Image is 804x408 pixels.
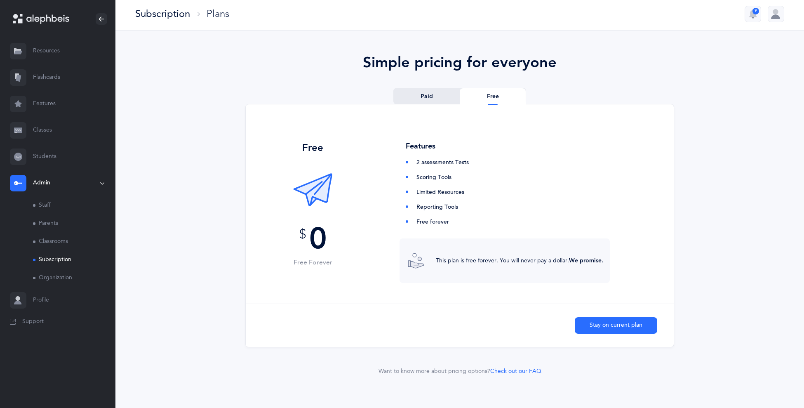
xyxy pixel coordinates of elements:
button: Check out our FAQ [490,367,541,375]
span: Stay on current plan [590,321,642,330]
a: Paid [394,88,460,105]
div: Want to know more about pricing options? [245,367,674,375]
div: Free [252,141,373,156]
div: 9 [752,8,759,14]
a: Classrooms [33,233,115,251]
a: Staff [33,196,115,215]
div: Features [399,141,667,152]
h2: Simple pricing for everyone [245,54,674,71]
a: Subscription [33,251,115,269]
li: Scoring Tools [406,173,520,182]
button: 9 [745,6,761,22]
div: 0 [272,227,353,267]
img: handout-gray.svg [406,251,426,271]
div: Plans [207,7,229,21]
li: Limited Resources [406,188,520,196]
sup: $ [299,227,306,242]
p: This plan is free forever. You will never pay a dollar. [436,257,603,264]
li: Reporting Tools [406,203,520,211]
span: Support [22,318,44,326]
b: We promise. [569,257,603,264]
button: Stay on current plan [575,317,657,334]
a: Organization [33,269,115,287]
a: Parents [33,215,115,233]
div: Subscription [135,7,190,21]
li: Free forever [406,218,520,226]
div: Free Forever [272,258,353,267]
li: 2 assessments Tests [406,158,520,167]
